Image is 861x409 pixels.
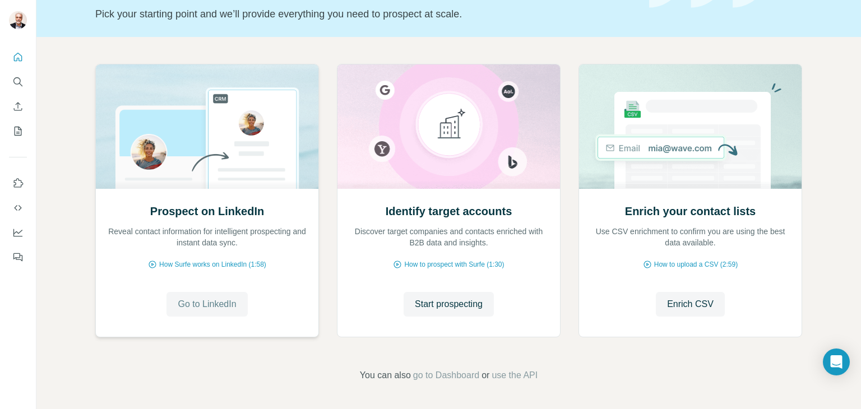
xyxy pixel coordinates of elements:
p: Discover target companies and contacts enriched with B2B data and insights. [349,226,549,248]
span: You can also [360,369,411,382]
p: Reveal contact information for intelligent prospecting and instant data sync. [107,226,307,248]
button: Search [9,72,27,92]
button: Go to LinkedIn [166,292,247,317]
img: Prospect on LinkedIn [95,64,319,189]
h2: Prospect on LinkedIn [150,203,264,219]
img: Identify target accounts [337,64,561,189]
button: Use Surfe API [9,198,27,218]
p: Use CSV enrichment to confirm you are using the best data available. [590,226,790,248]
span: Enrich CSV [667,298,714,311]
p: Pick your starting point and we’ll provide everything you need to prospect at scale. [95,6,636,22]
h2: Enrich your contact lists [625,203,756,219]
span: How to prospect with Surfe (1:30) [404,259,504,269]
button: Enrich CSV [9,96,27,117]
button: Feedback [9,247,27,267]
button: Start prospecting [404,292,494,317]
button: Dashboard [9,222,27,243]
span: Start prospecting [415,298,483,311]
button: Enrich CSV [656,292,725,317]
img: Avatar [9,11,27,29]
img: Enrich your contact lists [578,64,802,189]
button: go to Dashboard [413,369,479,382]
button: My lists [9,121,27,141]
span: How Surfe works on LinkedIn (1:58) [159,259,266,269]
span: Go to LinkedIn [178,298,236,311]
span: How to upload a CSV (2:59) [654,259,738,269]
span: or [482,369,489,382]
button: Use Surfe on LinkedIn [9,173,27,193]
button: Quick start [9,47,27,67]
h2: Identify target accounts [386,203,512,219]
div: Open Intercom Messenger [823,348,850,375]
button: use the API [492,369,538,382]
